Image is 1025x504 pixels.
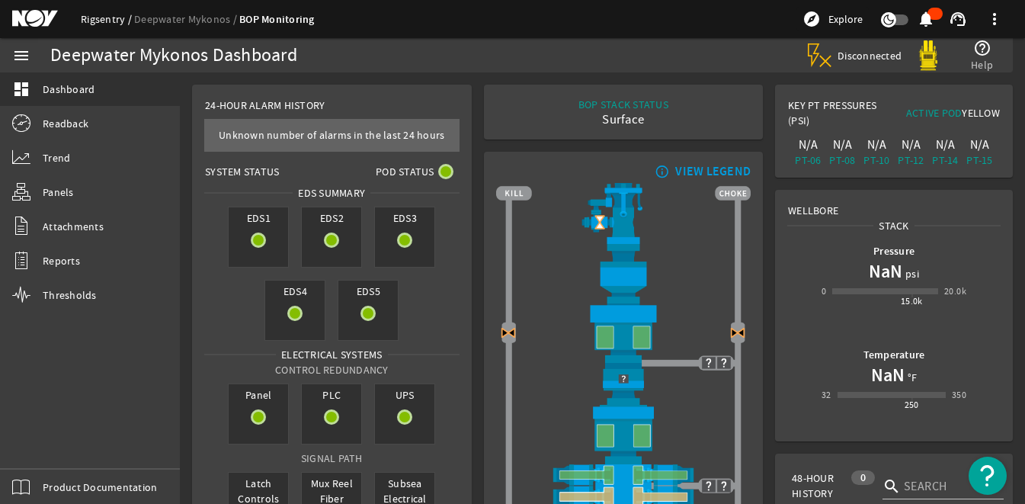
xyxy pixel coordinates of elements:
div: Deepwater Mykonos Dashboard [50,48,297,63]
mat-icon: notifications [917,10,935,28]
div: Surface [578,112,668,127]
span: Control Redundancy [275,363,389,377]
div: N/A [863,137,891,152]
div: 15.0k [901,294,923,309]
img: UnknownValve.png [701,478,716,493]
span: Pod Status [376,164,434,179]
span: psi [902,266,919,281]
span: EDS3 [375,207,434,229]
span: 24-Hour Alarm History [205,98,325,113]
span: Disconnected [838,49,902,63]
img: Valve2CloseBlock.png [730,325,745,340]
div: N/A [828,137,857,152]
span: PLC [302,384,361,406]
mat-icon: explore [802,10,821,28]
img: RiserAdapter.png [496,183,751,244]
img: RiserConnectorUnknownBlock.png [496,363,751,405]
span: EDS4 [265,281,325,302]
span: Panels [43,185,74,200]
div: 350 [952,387,966,403]
span: EDS SUMMARY [293,185,370,201]
mat-icon: menu [12,47,30,65]
span: Stack [873,218,914,233]
div: Key PT Pressures (PSI) [788,98,894,134]
mat-icon: info_outline [652,165,670,178]
div: VIEW LEGEND [675,164,751,179]
i: search [882,477,901,496]
div: 0 [851,470,875,485]
button: Explore [796,7,869,31]
img: UnknownValve.png [716,478,732,493]
div: PT-10 [863,152,891,168]
mat-icon: support_agent [949,10,967,28]
span: Thresholds [43,287,97,303]
img: Yellowpod.svg [913,40,943,71]
div: PT-06 [794,152,822,168]
span: Yellow [962,106,1000,120]
button: Open Resource Center [969,457,1007,495]
div: N/A [794,137,822,152]
div: 250 [905,397,919,413]
span: Panel [229,384,288,406]
div: PT-15 [966,152,994,168]
input: Search [904,477,991,496]
span: °F [905,370,918,385]
div: 32 [822,387,831,403]
div: BOP STACK STATUS [578,97,668,112]
mat-icon: dashboard [12,80,30,98]
div: PT-12 [897,152,925,168]
span: Attachments [43,219,104,234]
h1: NaN [871,363,905,387]
span: Help [971,57,993,72]
a: BOP Monitoring [239,12,315,27]
span: Dashboard [43,82,94,97]
a: Deepwater Mykonos [134,12,239,26]
span: 48-Hour History [792,470,843,501]
img: UpperAnnularOpen.png [496,303,751,363]
a: Rigsentry [81,12,134,26]
div: N/A [966,137,994,152]
span: Electrical Systems [276,347,388,362]
div: 0 [822,284,826,299]
img: ShearRamOpen.png [496,464,751,486]
span: Signal Path [301,451,363,465]
span: Explore [828,11,863,27]
span: EDS1 [229,207,288,229]
div: 20.0k [944,284,966,299]
span: Active Pod [906,106,963,120]
span: Product Documentation [43,480,157,495]
span: Trend [43,150,70,165]
span: UPS [375,384,434,406]
div: N/A [897,137,925,152]
span: Reports [43,253,80,268]
div: N/A [931,137,959,152]
div: PT-08 [828,152,857,168]
img: Valve2CloseBlock.png [501,325,516,340]
div: PT-14 [931,152,959,168]
span: EDS5 [338,281,398,302]
div: Wellbore [776,191,1012,218]
button: more_vert [976,1,1013,37]
img: Valve2OpenBlock.png [592,215,607,230]
span: System Status [205,164,279,179]
img: UnknownValve.png [716,355,732,371]
b: Temperature [863,348,925,362]
img: LowerAnnularOpen.png [496,405,751,464]
mat-icon: help_outline [973,39,991,57]
span: EDS2 [302,207,361,229]
b: Pressure [873,244,914,258]
span: Unknown number of alarms in the last 24 hours [219,128,444,142]
h1: NaN [869,259,902,284]
img: UnknownValve.png [701,355,716,371]
span: Readback [43,116,88,131]
img: FlexJoint.png [496,244,751,303]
